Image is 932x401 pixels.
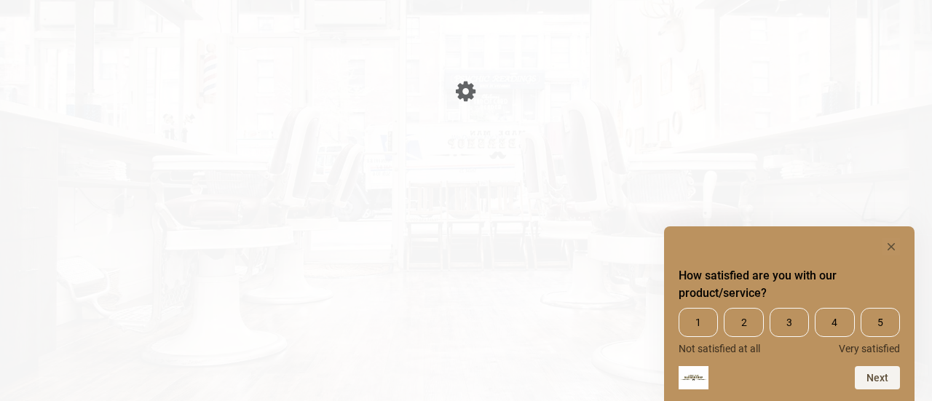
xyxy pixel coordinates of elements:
span: 1 [679,308,718,337]
span: 5 [861,308,900,337]
button: Hide survey [882,238,900,255]
button: Next question [855,366,900,389]
div: How satisfied are you with our product/service? Select an option from 1 to 5, with 1 being Not sa... [679,238,900,389]
h2: How satisfied are you with our product/service? Select an option from 1 to 5, with 1 being Not sa... [679,267,900,302]
div: How satisfied are you with our product/service? Select an option from 1 to 5, with 1 being Not sa... [679,308,900,354]
span: 2 [724,308,763,337]
span: 3 [770,308,809,337]
span: Very satisfied [839,343,900,354]
span: 4 [815,308,854,337]
span: Not satisfied at all [679,343,760,354]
